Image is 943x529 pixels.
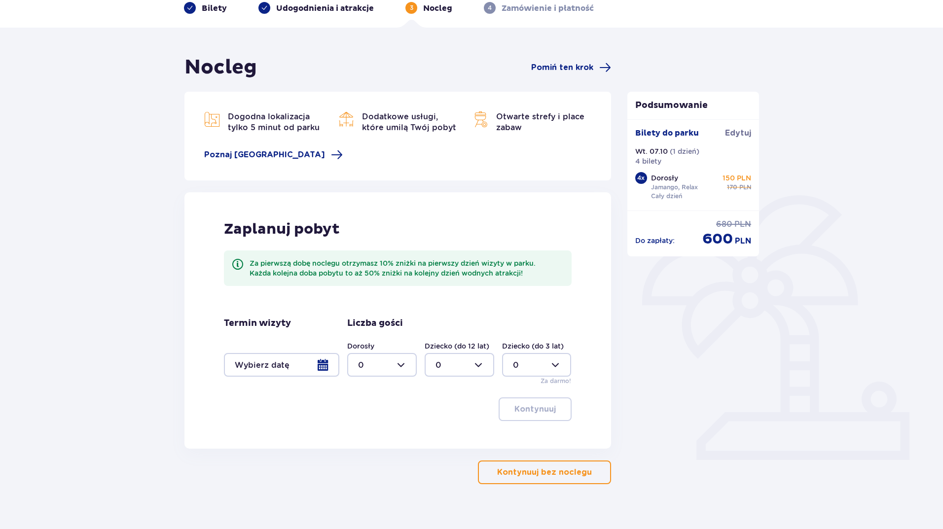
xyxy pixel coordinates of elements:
[204,149,325,160] span: Poznaj [GEOGRAPHIC_DATA]
[514,404,556,415] p: Kontynuuj
[250,258,564,278] div: Za pierwszą dobę noclegu otrzymasz 10% zniżki na pierwszy dzień wizyty w parku. Każda kolejna dob...
[276,3,374,14] p: Udogodnienia i atrakcje
[735,236,751,247] p: PLN
[739,183,751,192] p: PLN
[184,55,257,80] h1: Nocleg
[423,3,452,14] p: Nocleg
[502,3,594,14] p: Zamówienie i płatność
[362,112,456,132] span: Dodatkowe usługi, które umilą Twój pobyt
[716,219,732,230] p: 680
[723,173,751,183] p: 150 PLN
[499,397,572,421] button: Kontynuuj
[541,377,571,386] p: Za darmo!
[635,172,647,184] div: 4 x
[472,111,488,127] img: Map Icon
[651,183,698,192] p: Jamango, Relax
[204,149,343,161] a: Poznaj [GEOGRAPHIC_DATA]
[338,111,354,127] img: Bar Icon
[347,341,374,351] label: Dorosły
[635,128,699,139] p: Bilety do parku
[224,220,340,239] p: Zaplanuj pobyt
[488,3,492,12] p: 4
[702,230,733,248] p: 600
[228,112,320,132] span: Dogodna lokalizacja tylko 5 minut od parku
[502,341,564,351] label: Dziecko (do 3 lat)
[202,3,227,14] p: Bilety
[635,236,675,246] p: Do zapłaty :
[478,460,611,484] button: Kontynuuj bez noclegu
[224,317,291,329] p: Termin wizyty
[651,173,678,183] p: Dorosły
[425,341,489,351] label: Dziecko (do 12 lat)
[496,112,584,132] span: Otwarte strefy i place zabaw
[497,467,592,478] p: Kontynuuj bez noclegu
[635,146,668,156] p: Wt. 07.10
[627,100,760,111] p: Podsumowanie
[727,183,737,192] p: 170
[204,111,220,127] img: Map Icon
[635,156,661,166] p: 4 bilety
[651,192,682,201] p: Cały dzień
[725,128,751,139] a: Edytuj
[410,3,413,12] p: 3
[670,146,699,156] p: ( 1 dzień )
[531,62,611,73] a: Pomiń ten krok
[734,219,751,230] p: PLN
[347,317,403,329] p: Liczba gości
[531,62,593,73] span: Pomiń ten krok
